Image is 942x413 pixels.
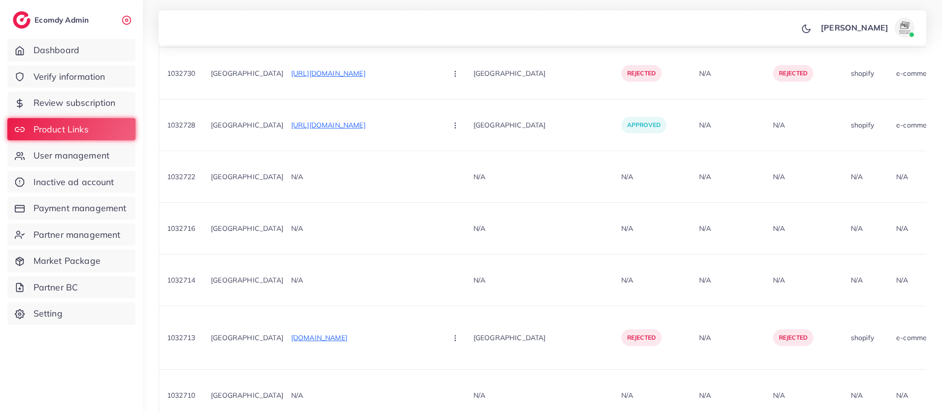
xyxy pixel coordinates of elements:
[211,222,283,234] p: [GEOGRAPHIC_DATA]
[851,391,863,400] span: N/A
[699,68,711,78] div: N/A
[621,389,695,401] p: N/A
[211,171,283,183] p: [GEOGRAPHIC_DATA]
[34,123,89,136] span: Product Links
[167,333,195,342] span: 1032713
[896,172,908,181] span: N/A
[473,114,621,136] p: [GEOGRAPHIC_DATA]
[769,159,789,195] div: N/A
[211,67,283,79] p: [GEOGRAPHIC_DATA]
[13,11,91,29] a: logoEcomdy Admin
[473,274,621,286] p: N/A
[473,222,621,234] p: N/A
[34,149,109,162] span: User management
[211,389,283,401] p: [GEOGRAPHIC_DATA]
[621,329,662,346] p: rejected
[621,222,695,234] p: N/A
[851,172,863,181] span: N/A
[34,15,91,25] h2: Ecomdy Admin
[167,121,195,129] span: 1032728
[291,119,439,131] p: [URL][DOMAIN_NAME]
[7,302,135,325] a: Setting
[773,65,813,82] p: rejected
[34,307,63,320] span: Setting
[7,65,135,88] a: Verify information
[699,333,711,343] div: N/A
[291,389,473,401] p: N/A
[7,223,135,246] a: Partner management
[851,276,863,285] span: N/A
[769,210,789,247] div: N/A
[473,63,621,85] p: [GEOGRAPHIC_DATA]
[167,276,195,285] span: 1032714
[34,228,121,241] span: Partner management
[7,144,135,167] a: User management
[211,332,283,344] p: [GEOGRAPHIC_DATA]
[621,65,662,82] p: rejected
[7,171,135,193] a: Inactive ad account
[167,172,195,181] span: 1032722
[291,222,473,234] p: N/A
[851,69,874,78] span: shopify
[699,120,711,130] div: N/A
[34,70,105,83] span: Verify information
[34,96,116,109] span: Review subscription
[851,224,863,233] span: N/A
[695,262,715,298] div: N/A
[211,274,283,286] p: [GEOGRAPHIC_DATA]
[851,121,874,129] span: shopify
[695,159,715,195] div: N/A
[7,250,135,272] a: Market Package
[895,18,914,37] img: avatar
[7,118,135,141] a: Product Links
[7,39,135,62] a: Dashboard
[896,121,937,129] span: e-commerce
[896,69,937,78] span: e-commerce
[896,224,908,233] span: N/A
[769,262,789,298] div: N/A
[896,276,908,285] span: N/A
[34,176,114,189] span: Inactive ad account
[621,171,695,183] p: N/A
[821,22,888,33] p: [PERSON_NAME]
[167,69,195,78] span: 1032730
[896,391,908,400] span: N/A
[13,11,31,29] img: logo
[291,171,473,183] p: N/A
[695,210,715,247] div: N/A
[7,92,135,114] a: Review subscription
[473,389,621,401] p: N/A
[621,274,695,286] p: N/A
[473,171,621,183] p: N/A
[167,391,195,400] span: 1032710
[773,120,785,130] div: N/A
[815,18,918,37] a: [PERSON_NAME]avatar
[7,276,135,299] a: Partner BC
[7,197,135,220] a: Payment management
[621,117,667,133] p: approved
[896,333,937,342] span: e-commerce
[773,329,813,346] p: rejected
[851,333,874,342] span: shopify
[34,44,79,57] span: Dashboard
[34,281,78,294] span: Partner BC
[291,332,439,344] p: [DOMAIN_NAME]
[34,254,101,267] span: Market Package
[291,67,439,79] p: [URL][DOMAIN_NAME]
[291,274,473,286] p: N/A
[34,202,127,215] span: Payment management
[167,224,195,233] span: 1032716
[473,327,621,349] p: [GEOGRAPHIC_DATA]
[211,119,283,131] p: [GEOGRAPHIC_DATA]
